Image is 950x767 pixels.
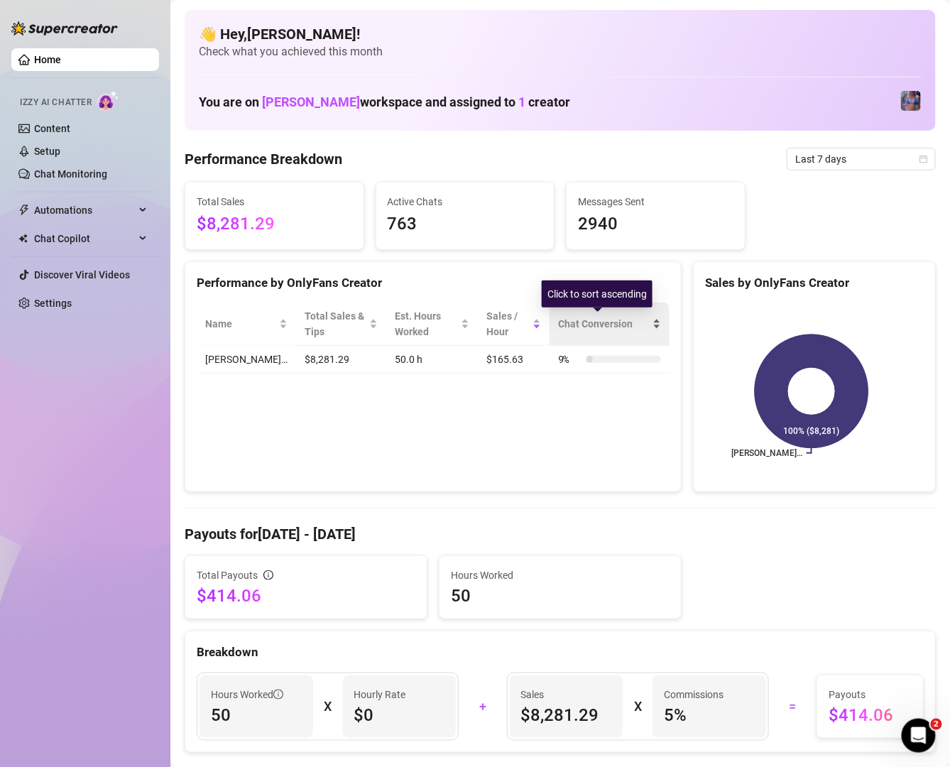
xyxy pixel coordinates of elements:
span: $8,281.29 [197,211,352,238]
h4: Performance Breakdown [185,149,342,169]
div: Est. Hours Worked [395,308,457,339]
td: $165.63 [478,346,550,374]
span: $414.06 [197,584,415,607]
img: Chat Copilot [18,234,28,244]
span: 50 [451,584,670,607]
div: Breakdown [197,643,924,662]
span: $0 [354,704,445,727]
span: Payouts [829,687,912,702]
td: [PERSON_NAME]… [197,346,296,374]
span: 2940 [578,211,733,238]
span: Sales [521,687,612,702]
text: [PERSON_NAME]… [731,448,802,458]
h4: Payouts for [DATE] - [DATE] [185,524,936,544]
a: Content [34,123,70,134]
a: Setup [34,146,60,157]
article: Hourly Rate [354,687,406,702]
span: Total Sales [197,194,352,210]
span: 1 [518,94,525,109]
span: Hours Worked [211,687,283,702]
span: info-circle [273,690,283,700]
th: Name [197,303,296,346]
span: Total Payouts [197,567,258,583]
span: info-circle [263,570,273,580]
a: Settings [34,298,72,309]
img: logo-BBDzfeDw.svg [11,21,118,36]
span: Name [205,316,276,332]
th: Total Sales & Tips [296,303,386,346]
td: $8,281.29 [296,346,386,374]
iframe: Intercom live chat [902,719,936,753]
span: 763 [388,211,543,238]
img: AI Chatter [97,90,119,111]
img: Jaylie [901,91,921,111]
span: Messages Sent [578,194,733,210]
span: Chat Conversion [558,316,650,332]
article: Commissions [664,687,724,702]
span: Check what you achieved this month [199,44,922,60]
td: 50.0 h [386,346,477,374]
a: Home [34,54,61,65]
span: 2 [931,719,942,730]
th: Sales / Hour [478,303,550,346]
span: Sales / Hour [486,308,530,339]
span: 9 % [558,352,581,367]
div: X [634,695,641,718]
div: + [467,695,498,718]
span: calendar [919,155,928,163]
div: Click to sort ascending [542,281,653,308]
th: Chat Conversion [550,303,670,346]
h1: You are on workspace and assigned to creator [199,94,570,110]
span: 5 % [664,704,755,727]
a: Discover Viral Videos [34,269,130,281]
span: Hours Worked [451,567,670,583]
span: Izzy AI Chatter [20,96,92,109]
span: Chat Copilot [34,227,135,250]
span: Total Sales & Tips [305,308,366,339]
span: Last 7 days [795,148,927,170]
a: Chat Monitoring [34,168,107,180]
span: Active Chats [388,194,543,210]
span: thunderbolt [18,205,30,216]
span: $414.06 [829,704,912,727]
div: Performance by OnlyFans Creator [197,273,670,293]
span: [PERSON_NAME] [262,94,360,109]
div: X [324,695,332,718]
div: = [777,695,809,718]
span: $8,281.29 [521,704,612,727]
span: 50 [211,704,302,727]
h4: 👋 Hey, [PERSON_NAME] ! [199,24,922,44]
div: Sales by OnlyFans Creator [705,273,924,293]
span: Automations [34,199,135,222]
